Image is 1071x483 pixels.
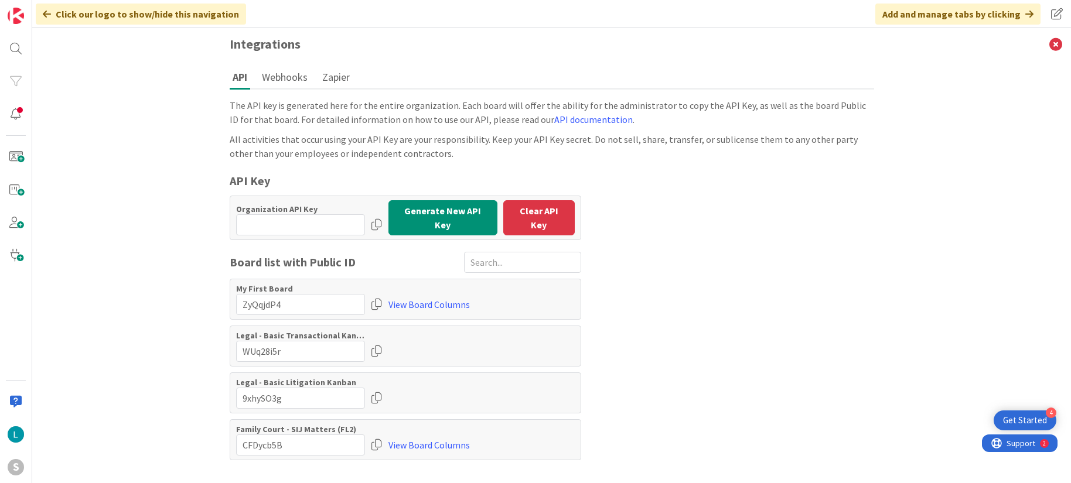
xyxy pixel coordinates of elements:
[388,434,470,455] a: View Board Columns
[36,4,246,25] div: Click our logo to show/hide this navigation
[8,8,24,24] img: Visit kanbanzone.com
[319,66,353,88] button: Zapier
[236,204,365,214] label: Organization API Key
[1046,407,1056,418] div: 4
[1003,415,1047,426] div: Get Started
[503,200,575,235] button: Clear API Key
[230,172,581,190] div: API Key
[230,254,356,271] span: Board list with Public ID
[236,424,365,434] label: Family Court - SIJ Matters (FL2)
[875,4,1041,25] div: Add and manage tabs by clicking
[236,330,365,341] label: Legal - Basic Transactional Kanban
[61,5,64,14] div: 2
[8,426,24,443] img: LS
[554,114,633,125] a: API documentation
[218,28,886,60] h3: Integrations
[25,2,53,16] span: Support
[230,98,874,126] div: The API key is generated here for the entire organization. Each board will offer the ability for ...
[388,294,470,315] a: View Board Columns
[388,200,497,235] button: Generate New API Key
[236,377,365,388] label: Legal - Basic Litigation Kanban
[259,66,311,88] button: Webhooks
[230,132,874,160] div: All activities that occur using your API Key are your responsibility. Keep your API Key secret. D...
[230,66,250,90] button: API
[464,252,581,273] input: Search...
[994,410,1056,430] div: Open Get Started checklist, remaining modules: 4
[236,283,365,294] label: My First Board
[8,459,24,475] div: S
